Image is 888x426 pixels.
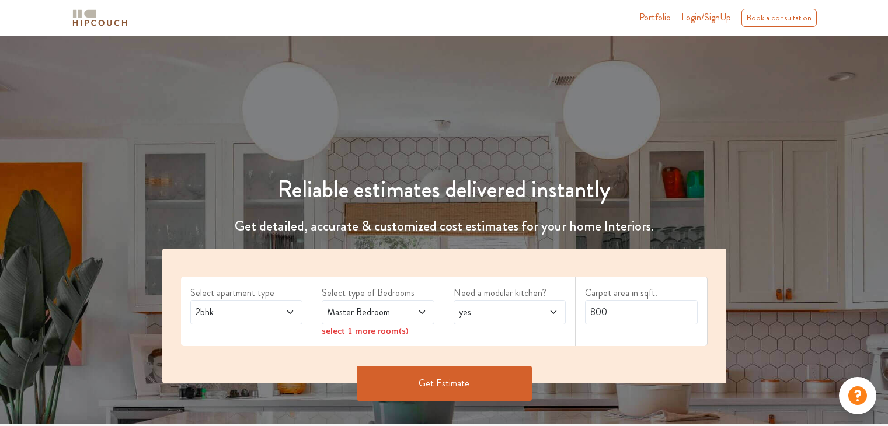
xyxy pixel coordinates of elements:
label: Carpet area in sqft. [585,286,698,300]
span: yes [457,305,533,319]
a: Portfolio [639,11,671,25]
label: Select apartment type [190,286,303,300]
div: Book a consultation [741,9,817,27]
input: Enter area sqft [585,300,698,324]
h1: Reliable estimates delivered instantly [155,176,733,204]
label: Select type of Bedrooms [322,286,434,300]
div: select 1 more room(s) [322,324,434,337]
span: Login/SignUp [681,11,731,24]
button: Get Estimate [357,366,532,401]
img: logo-horizontal.svg [71,8,129,28]
span: 2bhk [193,305,270,319]
span: logo-horizontal.svg [71,5,129,31]
h4: Get detailed, accurate & customized cost estimates for your home Interiors. [155,218,733,235]
label: Need a modular kitchen? [454,286,566,300]
span: Master Bedroom [325,305,401,319]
